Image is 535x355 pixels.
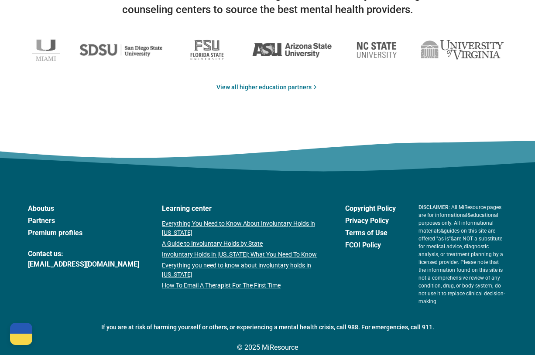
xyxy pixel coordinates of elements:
[418,203,507,305] p: : All MiResource pages are for informational & educational purposes only. All informational mater...
[345,216,396,226] a: Privacy Policy
[216,83,319,92] a: View all higher education partners
[79,41,162,60] img: San Diego State University
[162,239,322,248] a: A Guide to Involuntary Holds by State
[28,203,139,214] a: Aboutus
[345,228,396,238] a: Terms of Use
[252,42,332,57] img: Arizona State University
[28,228,139,238] a: Premium profiles
[28,323,507,332] p: If you are at risk of harming yourself or others, or experiencing a mental health crisis, call 98...
[32,39,60,61] img: University of Miami
[162,281,322,290] a: How To Email A Therapist For The First Time
[162,261,322,279] a: Everything you need to know about involuntary holds in [US_STATE]
[345,240,396,250] a: FCOI Policy
[421,40,504,60] img: University of Virginia
[418,204,449,210] span: DISCLAIMER
[28,249,139,259] span: Contact us:
[162,219,322,237] a: Everything You Need to Know About Involuntary Holds in [US_STATE]
[28,259,139,270] a: [EMAIL_ADDRESS][DOMAIN_NAME]
[345,203,396,214] a: Copyright Policy
[162,250,322,259] a: Involuntary Holds in [US_STATE]: What You Need To Know
[182,35,233,65] img: Florida State University
[28,342,507,353] p: © 2025 MiResource
[162,203,322,214] a: Learning center
[351,38,402,62] img: North Carolina State University
[28,216,139,226] a: Partners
